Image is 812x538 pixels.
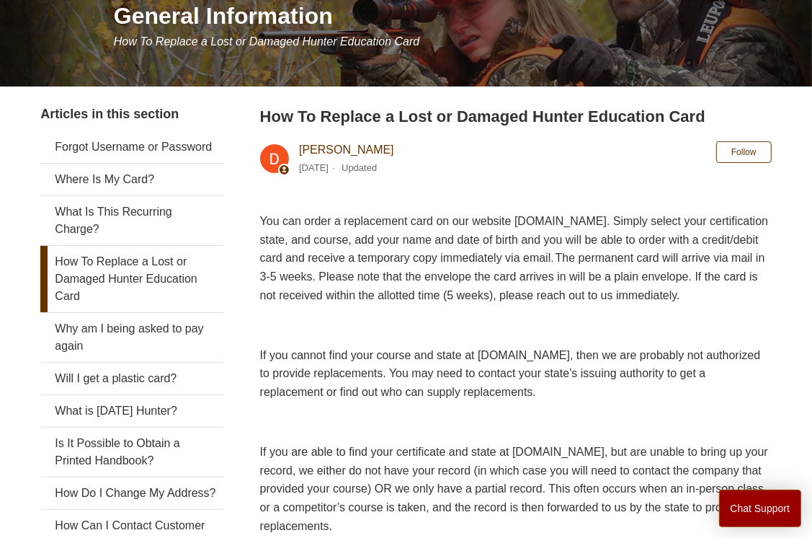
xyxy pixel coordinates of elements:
a: Where Is My Card? [40,164,223,195]
a: How Do I Change My Address? [40,477,223,509]
time: 03/04/2024, 10:49 [299,162,329,173]
button: Chat Support [719,490,802,527]
a: Will I get a plastic card? [40,363,223,394]
button: Follow Article [716,141,772,163]
span: How To Replace a Lost or Damaged Hunter Education Card [114,35,420,48]
a: Is It Possible to Obtain a Printed Handbook? [40,428,223,477]
span: If you cannot find your course and state at [DOMAIN_NAME], then we are probably not authorized to... [260,349,761,398]
a: [PERSON_NAME] [299,144,394,156]
a: Forgot Username or Password [40,131,223,163]
a: What Is This Recurring Charge? [40,196,223,245]
a: Why am I being asked to pay again [40,313,223,362]
span: You can order a replacement card on our website [DOMAIN_NAME]. Simply select your certification s... [260,215,769,301]
span: If you are able to find your certificate and state at [DOMAIN_NAME], but are unable to bring up y... [260,446,768,532]
a: How To Replace a Lost or Damaged Hunter Education Card [40,246,223,312]
a: What is [DATE] Hunter? [40,395,223,427]
h2: How To Replace a Lost or Damaged Hunter Education Card [260,105,772,128]
li: Updated [342,162,377,173]
span: Articles in this section [40,107,179,121]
